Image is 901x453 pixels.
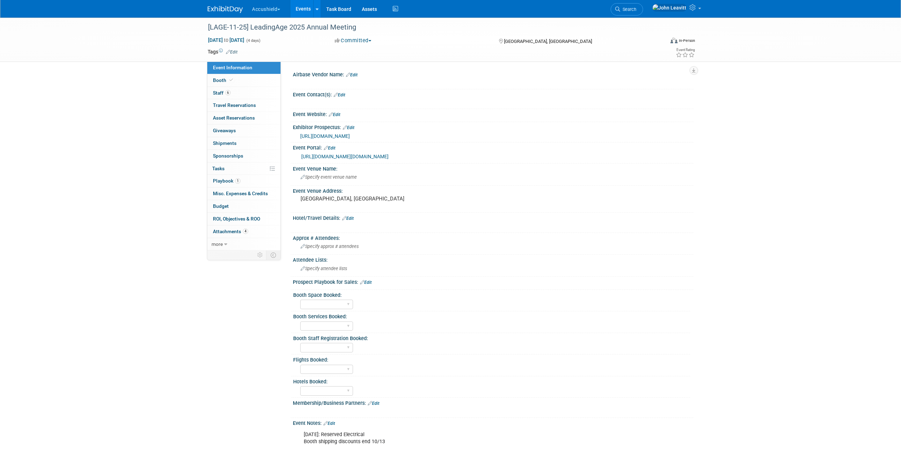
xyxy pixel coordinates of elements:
[207,137,281,149] a: Shipments
[206,21,654,34] div: [LAGE-11-25] LeadingAge 2025 Annual Meeting
[213,90,231,96] span: Staff
[213,140,237,146] span: Shipments
[213,128,236,133] span: Giveaways
[212,166,225,171] span: Tasks
[229,78,233,82] i: Booth reservation complete
[293,355,690,363] div: Flights Booked:
[301,174,357,180] span: Specify event venue name
[368,401,379,406] a: Edit
[226,50,238,55] a: Edit
[293,376,690,385] div: Hotels Booked:
[213,229,248,234] span: Attachments
[332,37,374,44] button: Committed
[301,244,359,249] span: Specify approx # attendees
[207,238,281,250] a: more
[360,280,372,285] a: Edit
[213,65,252,70] span: Event Information
[504,39,592,44] span: [GEOGRAPHIC_DATA], [GEOGRAPHIC_DATA]
[207,213,281,225] a: ROI, Objectives & ROO
[213,115,255,121] span: Asset Reservations
[207,62,281,74] a: Event Information
[324,146,335,151] a: Edit
[293,164,693,172] div: Event Venue Name:
[293,142,693,152] div: Event Portal:
[243,229,248,234] span: 4
[343,125,354,130] a: Edit
[323,421,335,426] a: Edit
[301,154,389,159] a: [URL][DOMAIN_NAME][DOMAIN_NAME]
[346,72,358,77] a: Edit
[293,186,693,194] div: Event Venue Address:
[213,77,234,83] span: Booth
[293,418,693,427] div: Event Notes:
[208,48,238,55] td: Tags
[213,203,229,209] span: Budget
[208,6,243,13] img: ExhibitDay
[207,187,281,200] a: Misc. Expenses & Credits
[254,250,266,260] td: Personalize Event Tab Strip
[213,153,243,159] span: Sponsorships
[301,266,347,271] span: Specify attendee lists
[300,133,350,139] a: [URL][DOMAIN_NAME]
[293,333,690,342] div: Booth Staff Registration Booked:
[207,162,281,175] a: Tasks
[207,150,281,162] a: Sponsorships
[266,250,281,260] td: Toggle Event Tabs
[293,277,693,286] div: Prospect Playbook for Sales:
[623,37,695,47] div: Event Format
[293,290,690,299] div: Booth Space Booked:
[293,109,693,118] div: Event Website:
[213,191,268,196] span: Misc. Expenses & Credits
[293,233,693,242] div: Approx # Attendees:
[652,4,687,12] img: John Leavitt
[223,37,229,43] span: to
[208,37,245,43] span: [DATE] [DATE]
[212,241,223,247] span: more
[620,7,636,12] span: Search
[207,175,281,187] a: Playbook1
[207,99,281,111] a: Travel Reservations
[329,112,340,117] a: Edit
[213,102,256,108] span: Travel Reservations
[670,38,678,43] img: Format-Inperson.png
[293,311,690,320] div: Booth Services Booked:
[611,3,643,15] a: Search
[676,48,695,52] div: Event Rating
[213,216,260,222] span: ROI, Objectives & ROO
[207,225,281,238] a: Attachments4
[207,87,281,99] a: Staff6
[293,89,693,98] div: Event Contact(s):
[213,178,240,184] span: Playbook
[207,112,281,124] a: Asset Reservations
[207,125,281,137] a: Giveaways
[342,216,354,221] a: Edit
[301,196,452,202] pre: [GEOGRAPHIC_DATA], [GEOGRAPHIC_DATA]
[293,398,693,407] div: Membership/Business Partners:
[207,200,281,212] a: Budget
[246,38,260,43] span: (4 days)
[334,92,345,97] a: Edit
[207,74,281,87] a: Booth
[293,255,693,263] div: Attendee Lists:
[225,90,231,95] span: 6
[235,178,240,184] span: 1
[293,213,693,222] div: Hotel/Travel Details:
[679,38,695,43] div: In-Person
[293,122,693,131] div: Exhibitor Prospectus:
[293,69,693,78] div: Airbase Vendor Name:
